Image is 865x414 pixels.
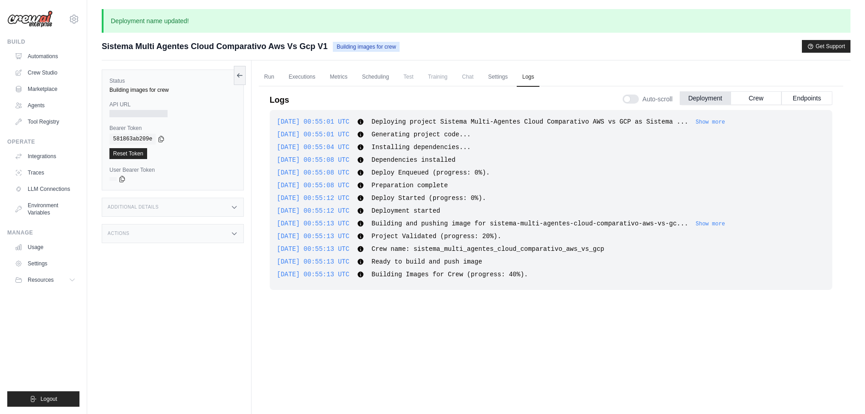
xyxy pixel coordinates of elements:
div: Building images for crew [109,86,236,94]
a: Agents [11,98,79,113]
span: Chat is not available until the deployment is complete [457,68,479,86]
a: Automations [11,49,79,64]
span: Ready to build and push image [371,258,482,265]
span: [DATE] 00:55:13 UTC [277,220,350,227]
img: Logo [7,10,53,28]
span: Deploy Started (progress: 0%). [371,195,486,202]
button: Logout [7,391,79,407]
span: Training is not available until the deployment is complete [423,68,453,86]
span: Deployment started [371,207,440,214]
a: LLM Connections [11,182,79,196]
button: Crew [731,91,781,105]
span: [DATE] 00:55:12 UTC [277,195,350,202]
span: Building Images for Crew (progress: 40%). [371,271,528,278]
span: Deploying project Sistema Multi-Agentes Cloud Comparativo AWS vs GCP as Sistema ... [371,118,688,125]
span: Auto-scroll [643,95,672,104]
a: Run [259,68,280,87]
div: Build [7,38,79,45]
button: Deployment [680,91,731,105]
h3: Actions [108,231,129,236]
span: [DATE] 00:55:13 UTC [277,258,350,265]
label: API URL [109,101,236,108]
a: Logs [517,68,539,87]
span: Test [398,68,419,86]
span: [DATE] 00:55:13 UTC [277,271,350,278]
span: Preparation complete [371,182,448,189]
a: Marketplace [11,82,79,96]
a: Usage [11,240,79,254]
span: [DATE] 00:55:12 UTC [277,207,350,214]
a: Traces [11,165,79,180]
code: 581863ab209e [109,134,156,145]
a: Scheduling [356,68,394,87]
span: Resources [28,276,54,284]
span: Dependencies installed [371,156,455,164]
span: Generating project code... [371,131,470,138]
a: Executions [283,68,321,87]
button: Get Support [802,40,850,53]
span: [DATE] 00:55:01 UTC [277,131,350,138]
a: Metrics [325,68,353,87]
span: Sistema Multi Agentes Cloud Comparativo Aws Vs Gcp V1 [102,40,327,53]
a: Crew Studio [11,65,79,80]
label: Bearer Token [109,125,236,132]
a: Tool Registry [11,115,79,129]
span: Building images for crew [333,42,400,52]
label: Status [109,77,236,85]
span: Building and pushing image for sistema-multi-agentes-cloud-comparativo-aws-vs-gc... [371,220,688,227]
span: [DATE] 00:55:04 UTC [277,144,350,151]
button: Show more [696,220,725,228]
span: [DATE] 00:55:08 UTC [277,156,350,164]
a: Integrations [11,149,79,164]
button: Resources [11,273,79,287]
span: Project Validated (progress: 20%). [371,233,501,240]
a: Settings [483,68,513,87]
label: User Bearer Token [109,166,236,174]
a: Reset Token [109,148,147,159]
span: [DATE] 00:55:13 UTC [277,245,350,253]
a: Environment Variables [11,198,79,220]
span: Deploy Enqueued (progress: 0%). [371,169,489,176]
span: Crew name: sistema_multi_agentes_cloud_comparativo_aws_vs_gcp [371,245,604,253]
span: Installing dependencies... [371,144,470,151]
button: Show more [696,119,725,126]
span: Logout [40,395,57,403]
a: Settings [11,256,79,271]
div: Manage [7,229,79,236]
p: Logs [270,94,289,106]
span: [DATE] 00:55:13 UTC [277,233,350,240]
h3: Additional Details [108,205,158,210]
p: Deployment name updated! [102,9,850,33]
span: [DATE] 00:55:01 UTC [277,118,350,125]
button: Endpoints [781,91,832,105]
div: Operate [7,138,79,145]
span: [DATE] 00:55:08 UTC [277,182,350,189]
span: [DATE] 00:55:08 UTC [277,169,350,176]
